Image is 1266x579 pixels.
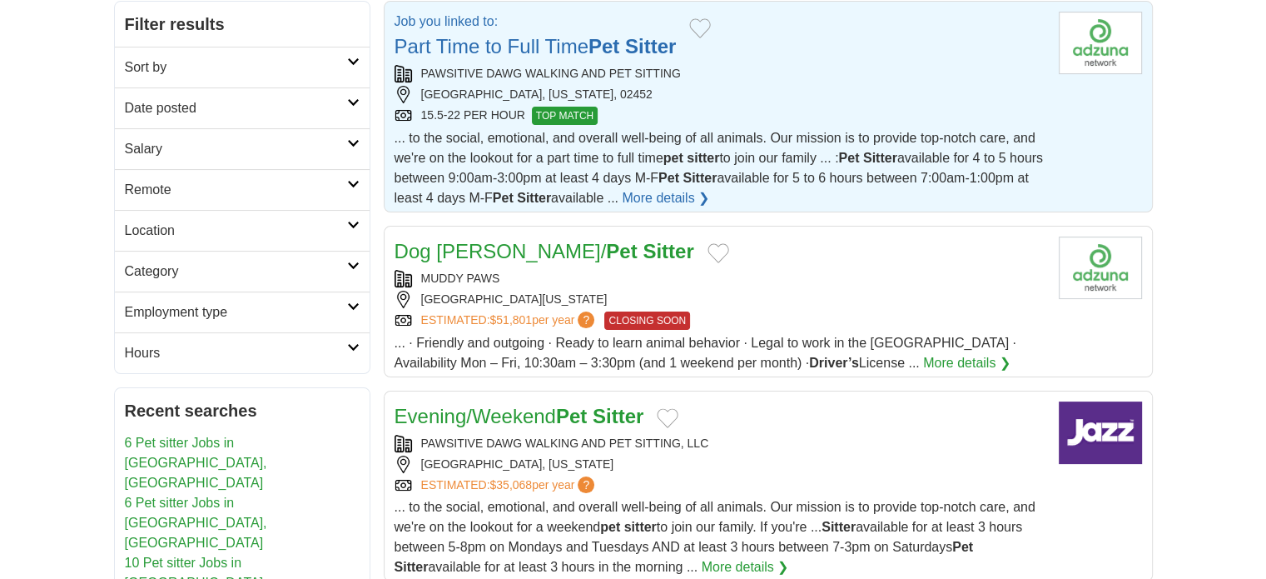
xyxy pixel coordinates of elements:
a: Salary [115,128,370,169]
strong: Pet [556,405,587,427]
a: Evening/WeekendPet Sitter [395,405,644,427]
div: MUDDY PAWS [395,270,1045,287]
strong: Sitter [683,171,717,185]
span: $51,801 [489,313,532,327]
button: Add to favorite jobs [689,18,711,38]
h2: Salary [125,139,347,159]
a: 6 Pet sitter Jobs in [GEOGRAPHIC_DATA], [GEOGRAPHIC_DATA] [125,496,267,550]
button: Add to favorite jobs [657,408,678,428]
a: Remote [115,169,370,210]
span: ? [578,477,594,493]
h2: Filter results [115,2,370,47]
strong: Pet [606,240,637,262]
a: Location [115,210,370,251]
strong: Driver’s [809,356,859,370]
span: ... · Friendly and outgoing · Ready to learn animal behavior · Legal to work in the [GEOGRAPHIC_D... [395,336,1016,370]
strong: Sitter [822,520,856,534]
img: Company logo [1059,402,1142,464]
button: Add to favorite jobs [707,243,729,263]
a: ESTIMATED:$51,801per year? [421,312,598,330]
strong: sitter [624,520,657,534]
div: [GEOGRAPHIC_DATA], [US_STATE], 02452 [395,86,1045,103]
span: ... to the social, emotional, and overall well-being of all animals. Our mission is to provide to... [395,131,1043,205]
div: [GEOGRAPHIC_DATA], [US_STATE] [395,456,1045,473]
div: 15.5-22 PER HOUR [395,107,1045,125]
a: Part Time to Full TimePet Sitter [395,35,677,57]
img: Company logo [1059,237,1142,299]
a: Date posted [115,87,370,128]
a: ESTIMATED:$35,068per year? [421,477,598,494]
strong: Sitter [625,35,676,57]
h2: Hours [125,343,347,363]
strong: Sitter [517,191,551,205]
h2: Category [125,262,347,282]
span: ... to the social, emotional, and overall well-being of all animals. Our mission is to provide to... [395,500,1035,574]
a: Employment type [115,292,370,332]
strong: sitter [687,151,719,165]
strong: Sitter [643,240,693,262]
a: More details ❯ [622,188,709,208]
span: CLOSING SOON [604,312,690,330]
strong: pet [600,520,620,534]
strong: Sitter [395,560,429,574]
h2: Location [125,221,347,241]
strong: Sitter [863,151,897,165]
a: Dog [PERSON_NAME]/Pet Sitter [395,240,694,262]
a: Hours [115,332,370,373]
a: Category [115,251,370,292]
strong: Pet [588,35,619,57]
div: [GEOGRAPHIC_DATA][US_STATE] [395,291,1045,308]
span: ? [578,312,594,328]
h2: Recent searches [125,398,360,423]
h2: Date posted [125,98,347,118]
span: $35,068 [489,478,532,492]
h2: Remote [125,180,347,200]
strong: Pet [658,171,679,185]
h2: Employment type [125,302,347,322]
span: TOP MATCH [532,107,598,125]
h2: Sort by [125,57,347,77]
strong: Pet [493,191,514,205]
a: Sort by [115,47,370,87]
strong: Sitter [593,405,643,427]
img: Company logo [1059,12,1142,74]
strong: Pet [838,151,859,165]
a: More details ❯ [923,353,1010,373]
div: PAWSITIVE DAWG WALKING AND PET SITTING, LLC [395,435,1045,452]
p: Job you linked to: [395,12,677,32]
strong: pet [663,151,683,165]
a: 6 Pet sitter Jobs in [GEOGRAPHIC_DATA], [GEOGRAPHIC_DATA] [125,436,267,490]
div: PAWSITIVE DAWG WALKING AND PET SITTING [395,65,1045,82]
a: More details ❯ [702,557,789,577]
strong: Pet [952,540,973,554]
